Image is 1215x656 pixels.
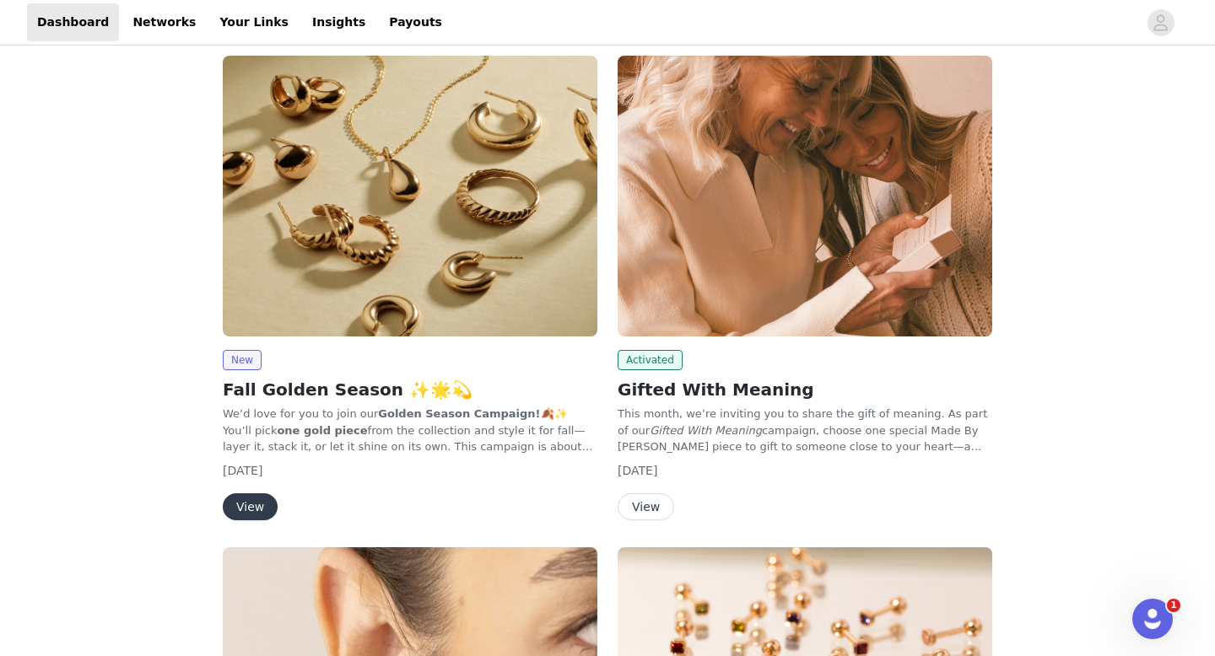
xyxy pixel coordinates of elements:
[223,464,262,477] span: [DATE]
[618,350,683,370] span: Activated
[1153,9,1169,36] div: avatar
[618,464,657,477] span: [DATE]
[378,407,540,420] strong: Golden Season Campaign!
[223,493,278,520] button: View
[618,501,674,514] a: View
[379,3,452,41] a: Payouts
[223,350,262,370] span: New
[223,56,597,336] img: Made by Mary
[1167,599,1180,612] span: 1
[209,3,299,41] a: Your Links
[650,424,762,437] em: Gifted With Meaning
[618,406,992,455] p: This month, we’re inviting you to share the gift of meaning. As part of our campaign, choose one ...
[618,377,992,402] h2: Gifted With Meaning
[223,377,597,402] h2: Fall Golden Season ✨🌟💫
[223,406,597,455] p: We’d love for you to join our 🍂✨ You’ll pick from the collection and style it for fall—layer it, ...
[122,3,206,41] a: Networks
[223,501,278,514] a: View
[618,493,674,520] button: View
[27,3,119,41] a: Dashboard
[618,56,992,336] img: Made by Mary
[1132,599,1173,639] iframe: Intercom live chat
[302,3,375,41] a: Insights
[277,424,367,437] strong: one gold piece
